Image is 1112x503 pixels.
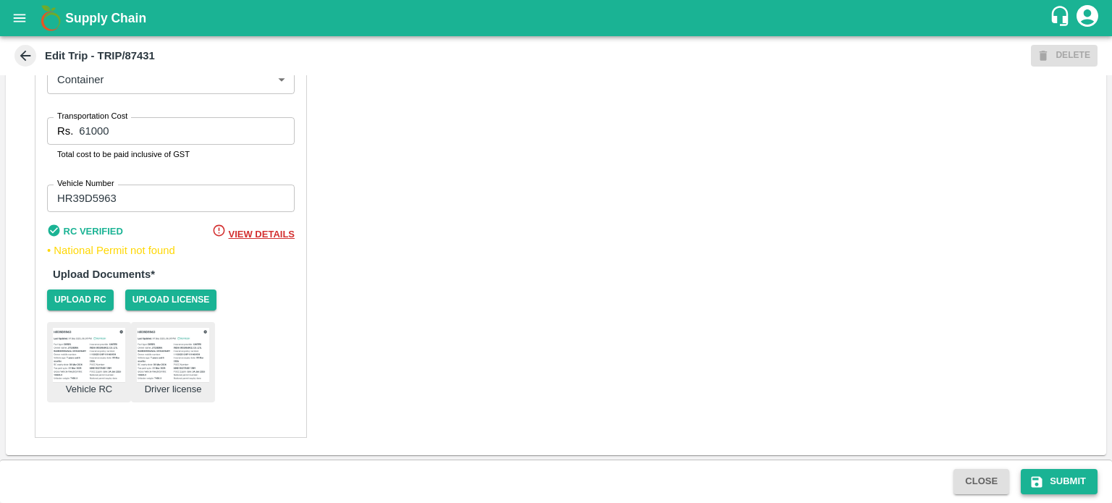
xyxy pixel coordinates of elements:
img: https://app.vegrow.in/rails/active_storage/blobs/redirect/eyJfcmFpbHMiOnsiZGF0YSI6MzAyODYwMywicHV... [53,328,125,383]
span: View Details [229,229,295,240]
span: Upload RC [47,289,114,310]
a: Supply Chain [65,8,1049,28]
p: Total cost to be paid inclusive of GST [57,148,285,161]
b: Supply Chain [65,11,146,25]
div: customer-support [1049,5,1074,31]
p: Container [57,72,104,88]
b: Edit Trip - TRIP/87431 [45,50,155,62]
button: Close [953,469,1009,494]
p: • National Permit not found [47,242,295,258]
p: Rs. [57,123,73,139]
button: Submit [1021,469,1098,494]
label: Vehicle Number [57,178,114,190]
span: Upload License [125,289,217,310]
span: Vehicle RC [66,383,112,397]
label: Transportation Cost [57,111,127,122]
b: RC Verified [64,226,123,237]
img: https://app.vegrow.in/rails/active_storage/blobs/redirect/eyJfcmFpbHMiOnsiZGF0YSI6MzAyODYwMiwicHV... [137,328,209,383]
img: logo [36,4,65,33]
button: open drawer [3,1,36,35]
input: Ex: TS07EX8889 [47,185,295,212]
span: Driver license [145,383,202,397]
div: account of current user [1074,3,1100,33]
strong: Upload Documents* [53,269,155,280]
